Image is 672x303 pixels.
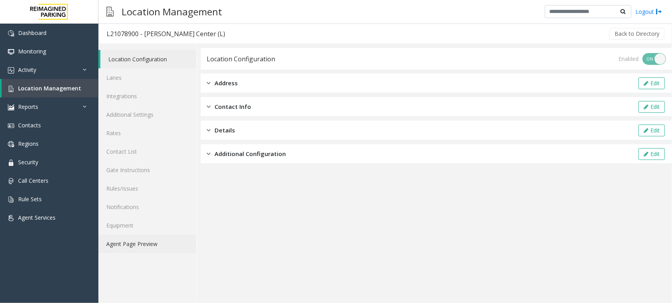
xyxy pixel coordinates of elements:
[18,140,39,147] span: Regions
[207,149,211,158] img: closed
[8,196,14,203] img: 'icon'
[100,50,196,68] a: Location Configuration
[215,102,251,111] span: Contact Info
[8,86,14,92] img: 'icon'
[207,54,275,64] div: Location Configuration
[609,28,665,40] button: Back to Directory
[18,29,46,37] span: Dashboard
[98,161,196,179] a: Gate Instructions
[2,79,98,97] a: Location Management
[18,48,46,55] span: Monitoring
[639,125,665,136] button: Edit
[8,215,14,221] img: 'icon'
[98,179,196,198] a: Rules/Issues
[639,77,665,89] button: Edit
[18,84,81,92] span: Location Management
[635,7,662,16] a: Logout
[18,158,38,166] span: Security
[639,148,665,160] button: Edit
[8,49,14,55] img: 'icon'
[215,126,235,135] span: Details
[8,104,14,110] img: 'icon'
[118,2,226,21] h3: Location Management
[215,149,286,158] span: Additional Configuration
[656,7,662,16] img: logout
[8,141,14,147] img: 'icon'
[18,214,56,221] span: Agent Services
[207,79,211,88] img: closed
[98,198,196,216] a: Notifications
[98,68,196,87] a: Lanes
[18,121,41,129] span: Contacts
[18,103,38,110] span: Reports
[98,124,196,142] a: Rates
[8,67,14,73] img: 'icon'
[215,79,238,88] span: Address
[106,2,114,21] img: pageIcon
[8,123,14,129] img: 'icon'
[8,178,14,184] img: 'icon'
[8,160,14,166] img: 'icon'
[18,66,36,73] span: Activity
[98,235,196,253] a: Agent Page Preview
[639,101,665,113] button: Edit
[207,126,211,135] img: closed
[18,195,42,203] span: Rule Sets
[107,29,225,39] div: L21078900 - [PERSON_NAME] Center (L)
[98,105,196,124] a: Additional Settings
[98,216,196,235] a: Equipment
[18,177,48,184] span: Call Centers
[98,87,196,105] a: Integrations
[207,102,211,111] img: closed
[98,142,196,161] a: Contact List
[8,30,14,37] img: 'icon'
[618,55,639,63] div: Enabled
